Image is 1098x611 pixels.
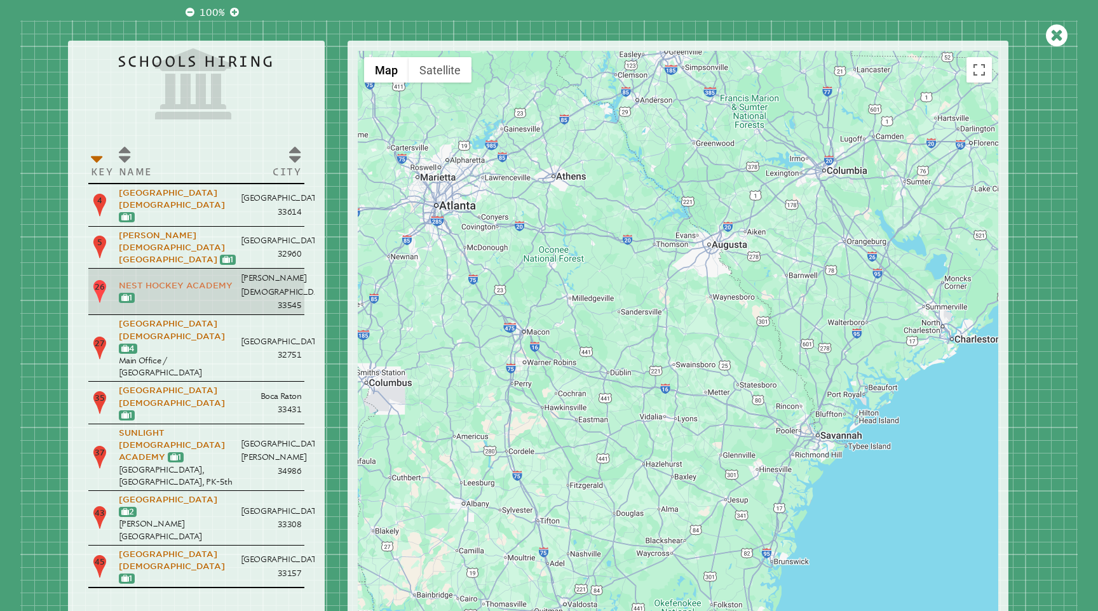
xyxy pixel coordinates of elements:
p: [GEOGRAPHIC_DATA][PERSON_NAME] 34986 [241,437,302,478]
a: [GEOGRAPHIC_DATA][DEMOGRAPHIC_DATA] [119,319,225,340]
p: City [241,165,302,178]
p: [GEOGRAPHIC_DATA] 32960 [241,234,302,261]
a: Nest Hockey Academy [119,281,233,290]
p: 5 [91,234,109,260]
a: 1 [121,410,132,420]
p: 45 [91,554,109,579]
a: 1 [121,212,132,222]
a: [GEOGRAPHIC_DATA][DEMOGRAPHIC_DATA] [119,549,225,571]
a: 1 [121,293,132,302]
a: 1 [170,452,181,462]
p: 27 [91,335,109,361]
a: [PERSON_NAME][DEMOGRAPHIC_DATA][GEOGRAPHIC_DATA] [119,231,225,264]
a: [GEOGRAPHIC_DATA][DEMOGRAPHIC_DATA] [119,188,225,210]
button: Toggle fullscreen view [966,57,992,83]
p: Key [91,165,114,178]
a: [GEOGRAPHIC_DATA][DEMOGRAPHIC_DATA] [119,386,225,407]
a: 1 [121,574,132,583]
p: Main Office / [GEOGRAPHIC_DATA] [119,354,236,379]
p: 100% [197,5,227,20]
p: [PERSON_NAME][GEOGRAPHIC_DATA] [119,518,236,542]
button: Show street map [364,57,409,83]
a: Sunlight [DEMOGRAPHIC_DATA] Academy [119,428,225,462]
a: 4 [121,344,135,353]
p: Name [119,165,236,178]
a: [GEOGRAPHIC_DATA] [119,495,217,504]
p: 4 [91,192,109,218]
p: 43 [91,505,109,530]
p: [GEOGRAPHIC_DATA] 33308 [241,504,302,532]
p: 37 [91,445,109,470]
button: Show satellite imagery [409,57,471,83]
a: 1 [222,255,233,264]
p: [GEOGRAPHIC_DATA] 32751 [241,335,302,362]
p: [GEOGRAPHIC_DATA], [GEOGRAPHIC_DATA], PK-5th [119,464,236,488]
a: 2 [121,507,134,516]
p: [GEOGRAPHIC_DATA] 33157 [241,553,302,580]
p: 35 [91,390,109,415]
p: [PERSON_NAME][DEMOGRAPHIC_DATA] 33545 [241,271,302,312]
p: Boca Raton 33431 [241,389,302,417]
p: [GEOGRAPHIC_DATA] 33614 [241,191,302,218]
p: 26 [91,279,109,304]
